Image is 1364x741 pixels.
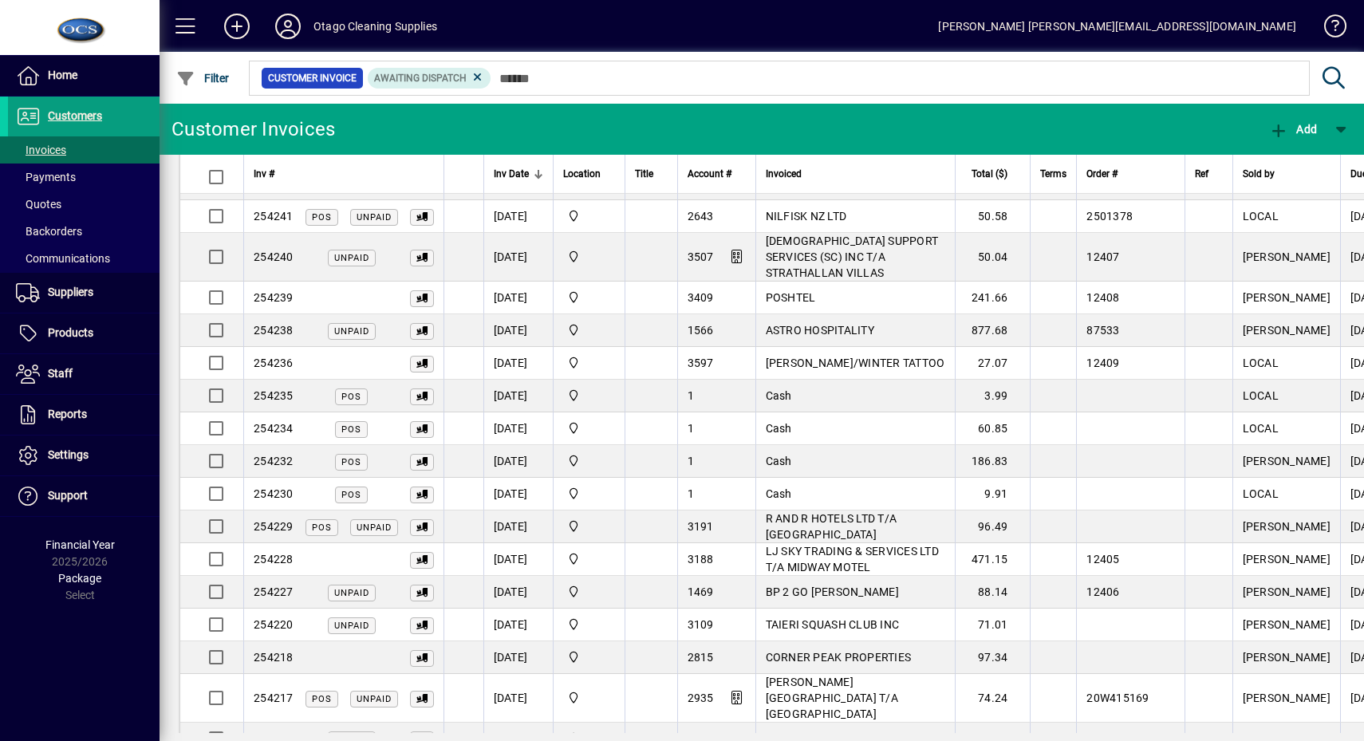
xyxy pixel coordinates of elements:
div: Sold by [1243,165,1330,183]
span: Invoices [16,144,66,156]
span: 20W415169 [1086,692,1149,704]
span: LOCAL [1243,422,1279,435]
span: POSHTEL [766,291,816,304]
span: LJ SKY TRADING & SERVICES LTD T/A MIDWAY MOTEL [766,545,939,573]
span: CORNER PEAK PROPERTIES [766,651,912,664]
a: Staff [8,354,160,394]
span: Cash [766,487,792,500]
span: POS [341,457,361,467]
div: Ref [1195,165,1223,183]
span: 12405 [1086,553,1119,566]
span: 3409 [688,291,714,304]
span: NILFISK NZ LTD [766,210,847,223]
td: 50.04 [955,233,1031,282]
span: Backorders [16,225,82,238]
span: Suppliers [48,286,93,298]
span: Quotes [16,198,61,211]
span: Head Office [563,289,615,306]
span: Unpaid [357,212,392,223]
span: Head Office [563,387,615,404]
span: Add [1269,123,1317,136]
span: 1 [688,487,694,500]
td: [DATE] [483,233,553,282]
td: [DATE] [483,674,553,723]
span: 2935 [688,692,714,704]
span: Title [635,165,653,183]
span: Head Office [563,689,615,707]
td: [DATE] [483,347,553,380]
a: Quotes [8,191,160,218]
span: Head Office [563,321,615,339]
td: 9.91 [955,478,1031,510]
span: Unpaid [357,694,392,704]
span: 12408 [1086,291,1119,304]
span: Ref [1195,165,1208,183]
span: Account # [688,165,731,183]
td: 27.07 [955,347,1031,380]
span: [PERSON_NAME] [1243,651,1330,664]
div: Title [635,165,668,183]
td: [DATE] [483,576,553,609]
span: Staff [48,367,73,380]
span: Cash [766,422,792,435]
span: 12407 [1086,250,1119,263]
a: Invoices [8,136,160,164]
span: Head Office [563,248,615,266]
span: [PERSON_NAME] [1243,618,1330,631]
td: 877.68 [955,314,1031,347]
td: 71.01 [955,609,1031,641]
div: Otago Cleaning Supplies [313,14,437,39]
span: Head Office [563,485,615,503]
span: 2501378 [1086,210,1133,223]
button: Add [1265,115,1321,144]
span: Terms [1040,165,1066,183]
span: [PERSON_NAME] [1243,585,1330,598]
span: Filter [176,72,230,85]
span: LOCAL [1243,357,1279,369]
span: Head Office [563,648,615,666]
a: Communications [8,245,160,272]
span: 3191 [688,520,714,533]
span: Total ($) [972,165,1007,183]
span: Unpaid [357,522,392,533]
span: Cash [766,389,792,402]
span: 254227 [254,585,294,598]
span: Reports [48,408,87,420]
span: 2643 [688,210,714,223]
span: 254230 [254,487,294,500]
span: Settings [48,448,89,461]
td: 88.14 [955,576,1031,609]
span: Unpaid [334,621,369,631]
div: Inv # [254,165,434,183]
mat-chip: Dispatch Status: Awaiting Dispatch [368,68,491,89]
td: 60.85 [955,412,1031,445]
span: BP 2 GO [PERSON_NAME] [766,585,899,598]
div: Location [563,165,615,183]
td: [DATE] [483,609,553,641]
span: 1 [688,455,694,467]
span: Cash [766,455,792,467]
span: LOCAL [1243,210,1279,223]
span: R AND R HOTELS LTD T/A [GEOGRAPHIC_DATA] [766,512,897,541]
td: 186.83 [955,445,1031,478]
span: Head Office [563,583,615,601]
span: Head Office [563,616,615,633]
span: 3109 [688,618,714,631]
span: 87533 [1086,324,1119,337]
span: Unpaid [334,253,369,263]
span: 1 [688,389,694,402]
td: [DATE] [483,510,553,543]
span: 254234 [254,422,294,435]
span: Payments [16,171,76,183]
td: [DATE] [483,641,553,674]
td: [DATE] [483,445,553,478]
a: Reports [8,395,160,435]
span: Financial Year [45,538,115,551]
span: 12409 [1086,357,1119,369]
span: Communications [16,252,110,265]
span: Unpaid [334,326,369,337]
div: Order # [1086,165,1174,183]
a: Payments [8,164,160,191]
div: Invoiced [766,165,945,183]
span: LOCAL [1243,487,1279,500]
